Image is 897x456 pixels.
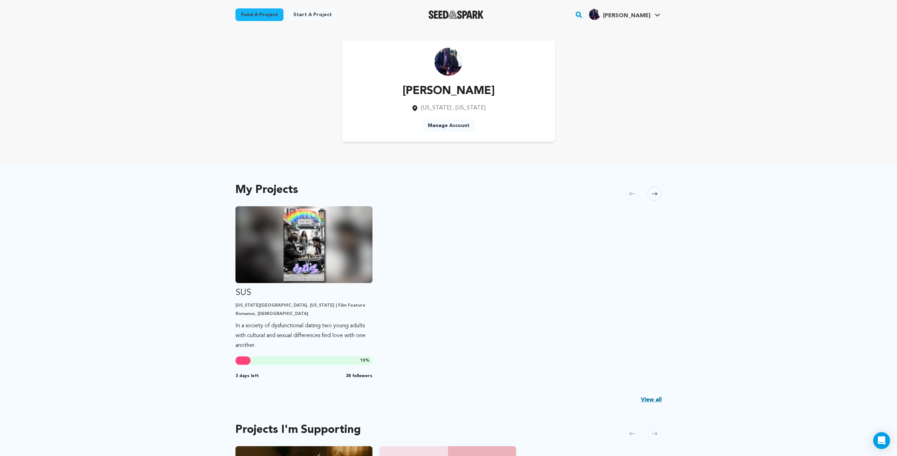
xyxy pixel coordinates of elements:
span: 38 followers [346,373,372,379]
p: SUS [235,287,372,299]
span: [US_STATE] [421,105,451,111]
img: https://seedandspark-static.s3.us-east-2.amazonaws.com/images/User/002/296/596/medium/c1e66967301... [434,48,463,76]
a: Fund a project [235,8,283,21]
p: Romance, [DEMOGRAPHIC_DATA] [235,311,372,317]
a: Seed&Spark Homepage [429,11,484,19]
img: Seed&Spark Logo Dark Mode [429,11,484,19]
a: Gary S.'s Profile [588,7,662,20]
img: c1e6696730163382.jpg [589,9,600,20]
p: [PERSON_NAME] [403,83,495,100]
div: Open Intercom Messenger [873,432,890,449]
a: Fund SUS [235,206,372,350]
a: Manage Account [422,119,475,132]
span: 3 days left [235,373,259,379]
span: 10 [360,358,365,363]
h2: My Projects [235,185,298,195]
span: , [US_STATE] [453,105,486,111]
div: Gary S.'s Profile [589,9,650,20]
span: [PERSON_NAME] [603,13,650,19]
a: Start a project [288,8,337,21]
p: [US_STATE][GEOGRAPHIC_DATA], [US_STATE] | Film Feature [235,303,372,308]
span: Gary S.'s Profile [588,7,662,22]
p: In a society of dysfunctional dating two young adults with cultural and sexual differences find l... [235,321,372,350]
span: % [360,358,370,363]
a: View all [641,396,662,404]
h2: Projects I'm Supporting [235,425,361,435]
